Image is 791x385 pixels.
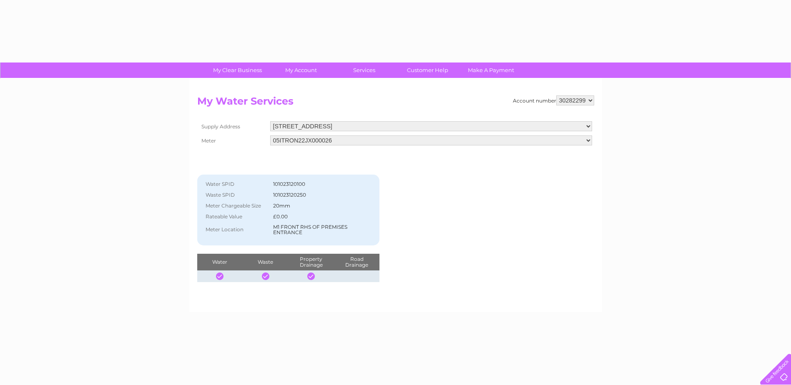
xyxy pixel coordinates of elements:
th: Waste [243,254,288,270]
a: Services [330,62,399,78]
th: Waste SPID [201,190,271,200]
td: 101023120250 [271,190,376,200]
td: 101023120100 [271,179,376,190]
a: Make A Payment [457,62,525,78]
th: Property Drainage [288,254,334,270]
a: My Account [266,62,335,78]
th: Road Drainage [334,254,380,270]
th: Meter Location [201,222,271,238]
th: Water SPID [201,179,271,190]
a: My Clear Business [203,62,272,78]
th: Supply Address [197,119,268,133]
th: Rateable Value [201,211,271,222]
th: Water [197,254,243,270]
h2: My Water Services [197,95,594,111]
a: Customer Help [393,62,462,78]
td: 20mm [271,200,376,211]
td: M1 FRONT RHS OF PREMISES ENTRANCE [271,222,376,238]
td: £0.00 [271,211,376,222]
th: Meter [197,133,268,147]
th: Meter Chargeable Size [201,200,271,211]
div: Account number [513,95,594,105]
